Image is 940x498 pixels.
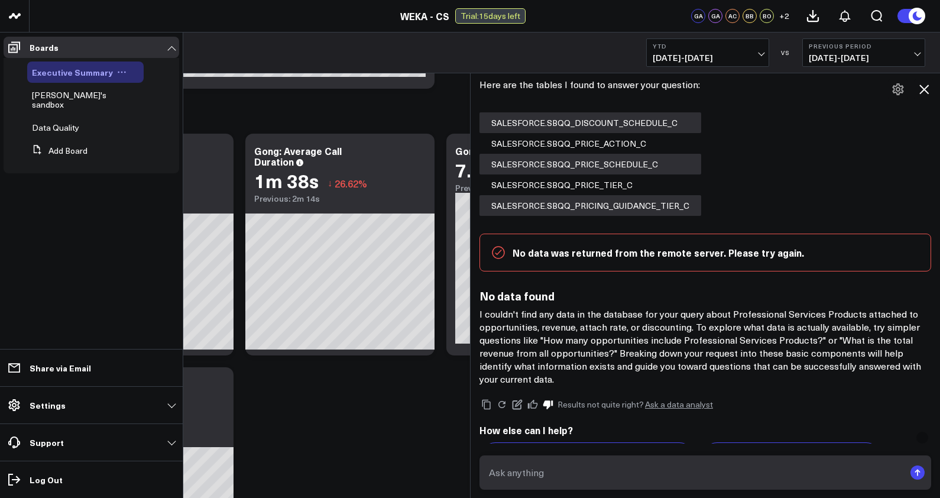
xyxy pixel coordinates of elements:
div: BO [760,9,774,23]
h2: How else can I help? [479,423,931,436]
div: Trial: 15 days left [455,8,526,24]
span: Executive Summary [32,66,113,78]
p: Log Out [30,475,63,484]
p: Support [30,438,64,447]
div: AC [725,9,740,23]
button: Previous Period[DATE]-[DATE] [802,38,925,67]
div: 7.86k [455,159,504,180]
div: SALESFORCE.SBQQ_PRICE_SCHEDULE_C [479,154,701,174]
div: SALESFORCE.SBQQ_PRICING_GUIDANCE_TIER_C [479,195,701,216]
div: Gong: Daily Call Volume [455,144,562,157]
a: Executive Summary [32,67,113,77]
span: [DATE] - [DATE] [809,53,919,63]
span: + 2 [779,12,789,20]
div: SALESFORCE.SBQQ_PRICE_TIER_C [479,174,701,195]
a: Data Quality [32,123,79,132]
span: ↓ [328,176,332,191]
span: 26.62% [335,177,367,190]
div: Gong: Average Call Duration [254,144,342,168]
p: Settings [30,400,66,410]
span: Results not quite right? [557,399,644,410]
p: Here are the tables I found to answer your question: [479,77,931,92]
div: GA [691,9,705,23]
a: WEKA - CS [400,9,449,22]
b: YTD [653,43,763,50]
div: Previous: 7.19k [455,183,828,193]
div: GA [708,9,722,23]
span: Data Quality [32,122,79,133]
div: Previous: 2m 14s [254,194,426,203]
a: Log Out [4,469,179,490]
div: BB [743,9,757,23]
p: No data was returned from the remote server. Please try again. [513,246,919,259]
div: SALESFORCE.SBQQ_DISCOUNT_SCHEDULE_C [479,112,701,133]
a: Ask a data analyst [645,400,713,409]
p: Share via Email [30,363,91,373]
b: Previous Period [809,43,919,50]
button: Copy [479,397,494,412]
button: Add Board [27,140,87,161]
span: [DATE] - [DATE] [653,53,763,63]
h3: No data found [479,289,931,302]
div: 1m 38s [254,170,319,191]
span: [PERSON_NAME]'s sandbox [32,89,106,110]
a: [PERSON_NAME]'s sandbox [32,90,128,109]
div: SALESFORCE.SBQQ_PRICE_ACTION_C [479,133,701,154]
button: How many employees are currently active? [479,442,695,474]
button: YTD[DATE]-[DATE] [646,38,769,67]
div: VS [775,49,796,56]
button: +2 [777,9,791,23]
p: Boards [30,43,59,52]
p: I couldn't find any data in the database for your query about Professional Services Products atta... [479,308,931,386]
button: What are the top revenue sources? [701,442,882,474]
